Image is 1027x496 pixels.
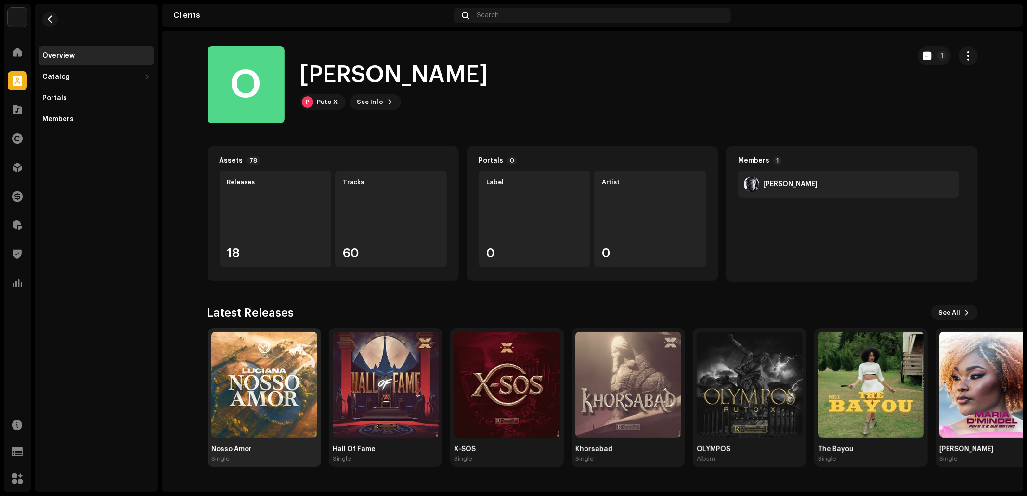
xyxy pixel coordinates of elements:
[208,305,294,320] h3: Latest Releases
[227,178,324,186] div: Releases
[39,89,154,108] re-m-nav-item: Portals
[575,455,594,463] div: Single
[42,73,70,81] div: Catalog
[773,156,782,165] p-badge: 1
[477,12,499,19] span: Search
[39,110,154,129] re-m-nav-item: Members
[42,52,75,60] div: Overview
[939,303,961,322] span: See All
[818,332,924,438] img: ac5a370e-7754-4682-bf06-385e7c5d858a
[507,156,517,165] p-badge: 0
[479,157,503,165] div: Portals
[208,46,285,123] div: O
[343,178,439,186] div: Tracks
[697,445,803,453] div: OLYMPOS
[454,332,560,438] img: bb85449f-3506-47c2-8a1d-9ec1f0ee9fb9
[738,157,769,165] div: Members
[247,156,260,165] p-badge: 78
[317,98,338,106] div: Puto X
[931,305,978,320] button: See All
[937,51,947,61] p-badge: 1
[211,332,317,438] img: abd1528d-42b9-4ecf-a545-0e989e4b1725
[602,178,698,186] div: Artist
[8,8,27,27] img: 0029baec-73b5-4e5b-bf6f-b72015a23c67
[220,157,243,165] div: Assets
[211,455,230,463] div: Single
[350,94,401,110] button: See Info
[818,445,924,453] div: The Bayou
[486,178,583,186] div: Label
[211,445,317,453] div: Nosso Amor
[302,96,313,108] div: P
[454,455,472,463] div: Single
[575,332,681,438] img: d2cdf5ba-c271-4d31-9703-94f522a38afd
[996,8,1012,23] img: 77cc3158-a3d8-4e05-b989-3b4f8fd5cb3f
[697,455,715,463] div: Album
[763,180,818,188] div: Cédric Bandika
[357,92,384,112] span: See Info
[333,332,439,438] img: d7c54cf5-f39e-427b-bdab-082c09007a59
[918,46,951,65] button: 1
[818,455,836,463] div: Single
[454,445,560,453] div: X-SOS
[697,332,803,438] img: 3fdc7388-6438-4094-acc0-693b12410fea
[173,12,450,19] div: Clients
[42,115,74,123] div: Members
[575,445,681,453] div: Khorsabad
[333,445,439,453] div: Hall Of Fame
[42,94,67,102] div: Portals
[333,455,351,463] div: Single
[300,60,489,90] h1: [PERSON_NAME]
[939,455,958,463] div: Single
[39,46,154,65] re-m-nav-item: Overview
[744,177,759,192] img: 6049be8f-6c7d-41a8-b521-66c4aa54d68f
[39,67,154,87] re-m-nav-dropdown: Catalog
